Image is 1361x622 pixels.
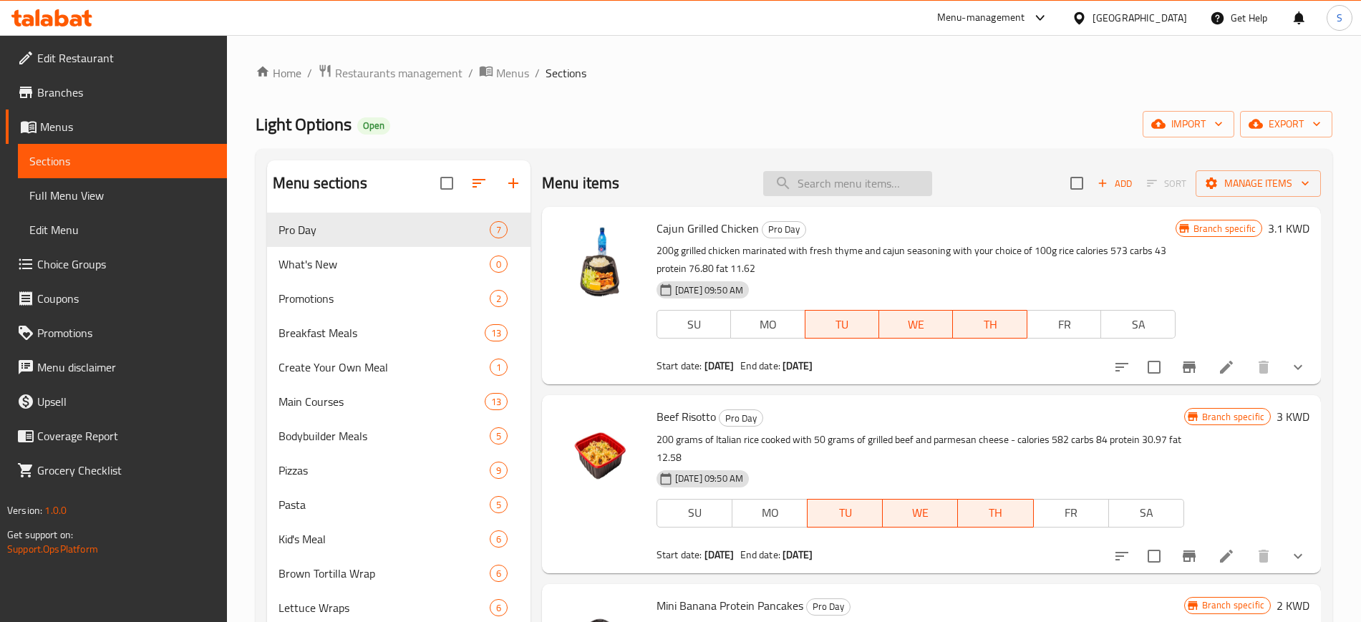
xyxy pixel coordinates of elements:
[1092,172,1138,195] span: Add item
[1105,350,1139,384] button: sort-choices
[657,545,702,564] span: Start date:
[6,110,227,144] a: Menus
[490,427,508,444] div: items
[657,356,702,375] span: Start date:
[490,359,508,376] div: items
[1138,172,1196,195] span: Select section first
[1268,218,1309,238] h6: 3.1 KWD
[807,598,850,615] span: Pro Day
[267,556,531,591] div: Brown Tortilla Wrap6
[1289,548,1307,565] svg: Show Choices
[6,281,227,316] a: Coupons
[279,496,490,513] span: Pasta
[479,64,529,82] a: Menus
[18,213,227,247] a: Edit Menu
[1093,10,1187,26] div: [GEOGRAPHIC_DATA]
[335,64,462,82] span: Restaurants management
[732,499,808,528] button: MO
[496,64,529,82] span: Menus
[357,117,390,135] div: Open
[1107,314,1169,335] span: SA
[1196,410,1270,424] span: Branch specific
[669,472,749,485] span: [DATE] 09:50 AM
[7,540,98,558] a: Support.OpsPlatform
[720,410,762,427] span: Pro Day
[6,384,227,419] a: Upsell
[6,350,227,384] a: Menu disclaimer
[783,545,813,564] b: [DATE]
[937,9,1025,26] div: Menu-management
[737,314,799,335] span: MO
[1062,168,1092,198] span: Select section
[535,64,540,82] li: /
[1115,502,1178,523] span: SA
[883,499,958,528] button: WE
[496,166,531,200] button: Add section
[1105,539,1139,573] button: sort-choices
[490,565,508,582] div: items
[267,247,531,281] div: What's New0
[273,172,367,194] h2: Menu sections
[1188,222,1261,235] span: Branch specific
[959,314,1022,335] span: TH
[267,350,531,384] div: Create Your Own Meal1
[7,501,42,520] span: Version:
[1277,407,1309,427] h6: 3 KWD
[6,419,227,453] a: Coverage Report
[704,545,735,564] b: [DATE]
[1095,175,1134,192] span: Add
[267,522,531,556] div: Kid's Meal6
[807,499,883,528] button: TU
[738,502,802,523] span: MO
[806,598,851,616] div: Pro Day
[490,496,508,513] div: items
[279,530,490,548] span: Kid's Meal
[267,384,531,419] div: Main Courses13
[1154,115,1223,133] span: import
[740,356,780,375] span: End date:
[318,64,462,82] a: Restaurants management
[1196,598,1270,612] span: Branch specific
[279,565,490,582] div: Brown Tortilla Wrap
[490,498,507,512] span: 5
[279,256,490,273] div: What's New
[29,187,215,204] span: Full Menu View
[6,247,227,281] a: Choice Groups
[490,464,507,477] span: 9
[29,221,215,238] span: Edit Menu
[279,221,490,238] div: Pro Day
[279,427,490,444] div: Bodybuilder Meals
[267,453,531,487] div: Pizzas9
[490,567,507,580] span: 6
[546,64,586,82] span: Sections
[490,221,508,238] div: items
[462,166,496,200] span: Sort sections
[279,462,490,479] div: Pizzas
[279,290,490,307] div: Promotions
[553,218,645,310] img: Cajun Grilled Chicken
[657,310,731,339] button: SU
[783,356,813,375] b: [DATE]
[1246,350,1281,384] button: delete
[6,75,227,110] a: Branches
[485,326,507,340] span: 13
[490,429,507,443] span: 5
[256,64,301,82] a: Home
[1027,310,1101,339] button: FR
[490,292,507,306] span: 2
[18,144,227,178] a: Sections
[657,499,732,528] button: SU
[1033,314,1095,335] span: FR
[267,281,531,316] div: Promotions2
[1218,548,1235,565] a: Edit menu item
[6,453,227,487] a: Grocery Checklist
[256,64,1332,82] nav: breadcrumb
[805,310,879,339] button: TU
[490,256,508,273] div: items
[1289,359,1307,376] svg: Show Choices
[267,487,531,522] div: Pasta5
[37,84,215,101] span: Branches
[37,427,215,444] span: Coverage Report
